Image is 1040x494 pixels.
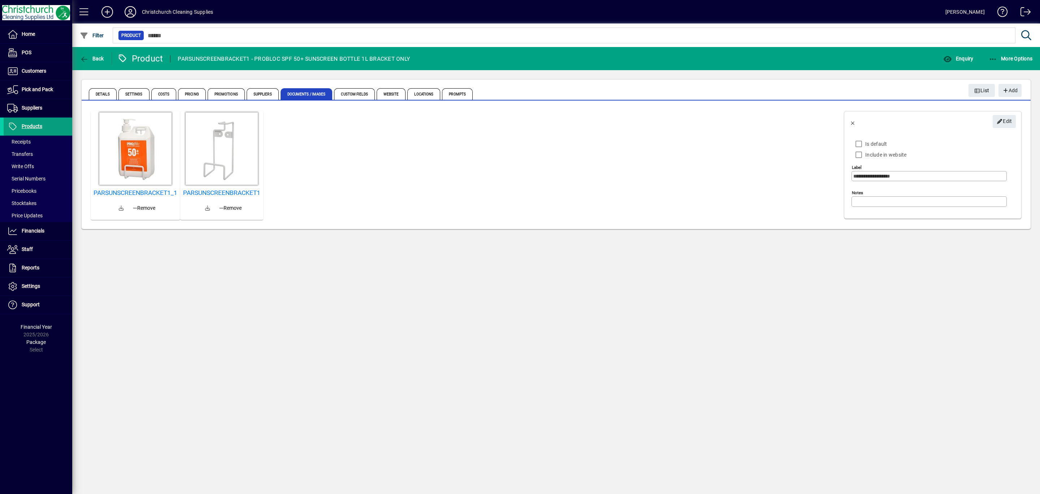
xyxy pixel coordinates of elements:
[4,240,72,259] a: Staff
[113,200,130,217] a: Download
[844,113,862,130] button: Back
[22,68,46,74] span: Customers
[442,88,473,100] span: Prompts
[407,88,440,100] span: Locations
[4,148,72,160] a: Transfers
[4,222,72,240] a: Financials
[22,123,42,129] span: Products
[80,33,104,38] span: Filter
[121,32,141,39] span: Product
[118,88,149,100] span: Settings
[4,173,72,185] a: Serial Numbers
[183,189,260,197] a: PARSUNSCREENBRACKET1
[987,52,1035,65] button: More Options
[22,283,40,289] span: Settings
[945,6,985,18] div: [PERSON_NAME]
[7,200,36,206] span: Stocktakes
[281,88,333,100] span: Documents / Images
[852,190,863,195] mat-label: Notes
[94,189,177,197] a: PARSUNSCREENBRACKET1_1
[4,136,72,148] a: Receipts
[119,5,142,18] button: Profile
[989,56,1033,61] span: More Options
[208,88,245,100] span: Promotions
[997,115,1012,127] span: Edit
[941,52,975,65] button: Enquiry
[4,185,72,197] a: Pricebooks
[1002,85,1018,97] span: Add
[1015,1,1031,25] a: Logout
[130,201,158,214] button: Remove
[178,88,206,100] span: Pricing
[7,213,43,218] span: Price Updates
[26,339,46,345] span: Package
[151,88,177,100] span: Costs
[4,160,72,173] a: Write Offs
[219,204,242,212] span: Remove
[21,324,52,330] span: Financial Year
[247,88,279,100] span: Suppliers
[4,81,72,99] a: Pick and Pack
[377,88,406,100] span: Website
[4,259,72,277] a: Reports
[216,201,244,214] button: Remove
[4,99,72,117] a: Suppliers
[22,50,31,55] span: POS
[72,52,112,65] app-page-header-button: Back
[78,29,106,42] button: Filter
[22,302,40,307] span: Support
[22,228,44,234] span: Financials
[992,1,1008,25] a: Knowledge Base
[7,139,31,145] span: Receipts
[22,265,39,271] span: Reports
[7,163,34,169] span: Write Offs
[4,62,72,80] a: Customers
[4,277,72,295] a: Settings
[4,44,72,62] a: POS
[7,188,36,194] span: Pricebooks
[117,53,163,64] div: Product
[22,105,42,111] span: Suppliers
[4,209,72,222] a: Price Updates
[22,86,53,92] span: Pick and Pack
[852,165,862,170] mat-label: Label
[89,88,117,100] span: Details
[142,6,213,18] div: Christchurch Cleaning Supplies
[178,53,410,65] div: PARSUNSCREENBRACKET1 - PROBLOC SPF 50+ SUNSCREEN BOTTLE 1L BRACKET ONLY
[96,5,119,18] button: Add
[998,84,1022,97] button: Add
[943,56,973,61] span: Enquiry
[968,84,995,97] button: List
[7,176,45,182] span: Serial Numbers
[133,204,155,212] span: Remove
[4,197,72,209] a: Stocktakes
[22,246,33,252] span: Staff
[199,200,216,217] a: Download
[974,85,989,97] span: List
[22,31,35,37] span: Home
[7,151,33,157] span: Transfers
[993,115,1016,128] button: Edit
[334,88,374,100] span: Custom Fields
[78,52,106,65] button: Back
[80,56,104,61] span: Back
[4,25,72,43] a: Home
[4,296,72,314] a: Support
